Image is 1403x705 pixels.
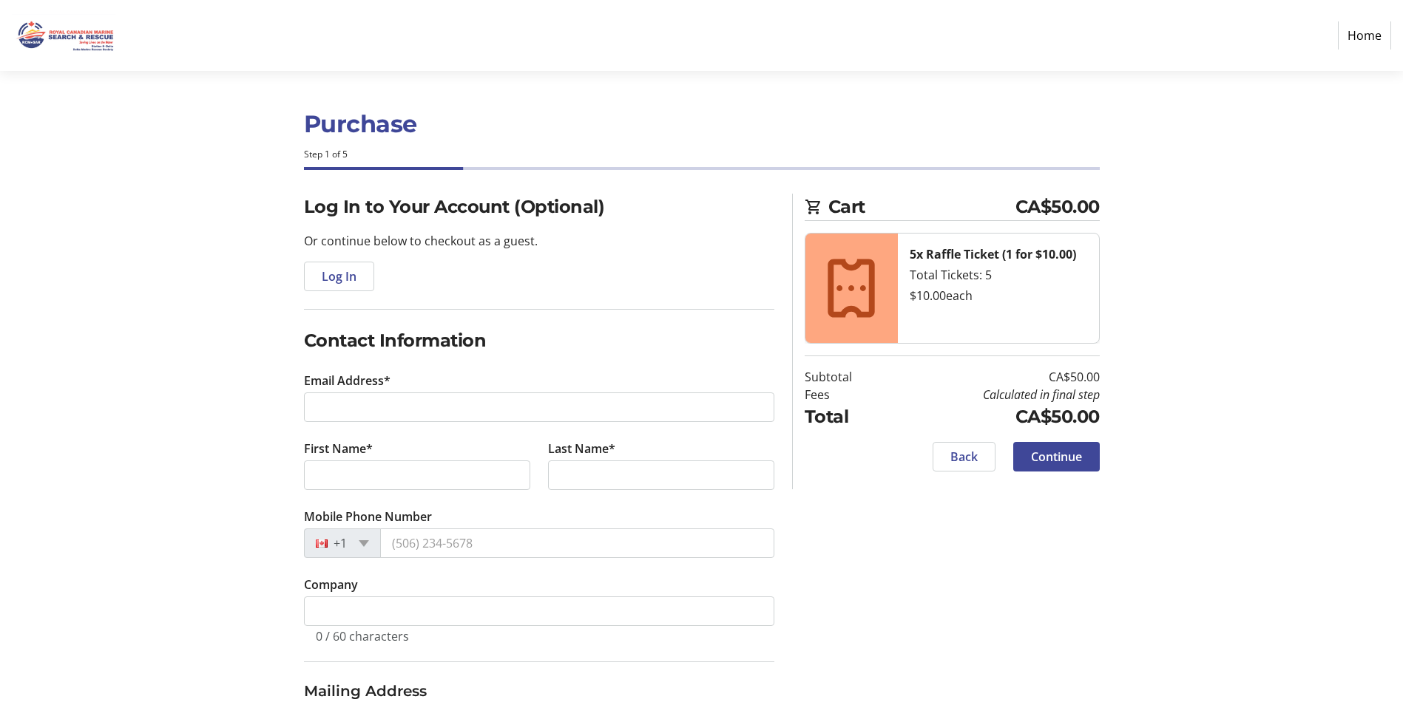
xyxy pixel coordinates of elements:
button: Back [933,442,995,471]
h2: Log In to Your Account (Optional) [304,194,774,220]
label: First Name* [304,440,373,457]
h3: Mailing Address [304,680,774,702]
button: Log In [304,262,374,291]
div: Total Tickets: 5 [910,266,1087,284]
h2: Contact Information [304,327,774,354]
img: Royal Canadian Marine Search and Rescue - Station 8's Logo [12,6,117,65]
span: CA$50.00 [1015,194,1100,220]
td: Calculated in final step [890,386,1100,403]
a: Home [1338,21,1391,50]
td: Fees [805,386,890,403]
span: Log In [322,268,356,285]
span: Cart [828,194,1015,220]
span: Back [950,448,978,466]
button: Continue [1013,442,1100,471]
td: Subtotal [805,368,890,386]
div: Step 1 of 5 [304,148,1100,161]
strong: 5x Raffle Ticket (1 for $10.00) [910,246,1076,262]
div: $10.00 each [910,287,1087,304]
tr-character-limit: 0 / 60 characters [316,628,409,644]
label: Company [304,576,358,593]
td: Total [805,403,890,430]
input: (506) 234-5678 [380,528,774,558]
label: Mobile Phone Number [304,508,432,525]
h1: Purchase [304,106,1100,142]
span: Continue [1031,448,1082,466]
td: CA$50.00 [890,403,1100,430]
td: CA$50.00 [890,368,1100,386]
label: Email Address* [304,372,391,389]
label: Last Name* [548,440,615,457]
p: Or continue below to checkout as a guest. [304,232,774,250]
